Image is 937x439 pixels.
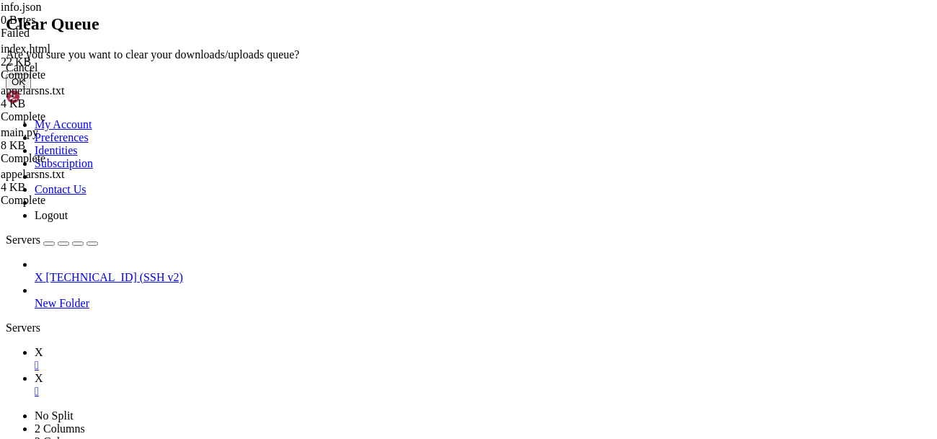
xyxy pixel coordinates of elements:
span: info.json [1,1,144,27]
span: index.html [1,43,144,68]
div: (33, 25) [206,330,212,343]
x-row: --2025-09-22 13:39:31-- [URL][DOMAIN_NAME] [6,200,748,213]
x-row: Length: 22932 (22K) [text/html] [6,239,748,252]
x-row: index.html 100%[==================================================>] 22.39K --.-KB/s in 0s [6,278,748,291]
x-row: Enable ESM Apps to receive additional future security updates. [6,45,748,58]
span: appelarsns.txt [1,84,144,110]
x-row: Connecting to [DOMAIN_NAME] ([DOMAIN_NAME])|[TECHNICAL_ID]|:443... connected. [6,213,748,226]
span: info.json [1,1,41,13]
div: 4 KB [1,181,144,194]
x-row: To see these additional updates run: apt list --upgradable [6,19,748,32]
x-row: HTTP request sent, awaiting response... 200 OK [6,226,748,239]
div: 4 KB [1,97,144,110]
span: appelarsns.txt [1,168,64,180]
span: index.html [1,43,50,55]
div: 0 Bytes [1,14,144,27]
x-row: Connecting to [DOMAIN_NAME] ([DOMAIN_NAME])|[TECHNICAL_ID]|:80... connected. [6,161,748,174]
x-row: *** System restart required *** [6,97,748,110]
span: [DATE] 13:39:32 (111 MB/s) - ‘index.html’ saved [22932/22932] [6,305,358,316]
x-row: root@68be39c3f8a27d7b5a8406f0:~# wget [DOMAIN_NAME] [6,123,748,136]
x-row: Location: [URL][DOMAIN_NAME] [following] [6,187,748,200]
span: appelarsns.txt [1,168,144,194]
div: Complete [1,110,144,123]
div: Complete [1,152,144,165]
x-row: Last login: [DATE] from [TECHNICAL_ID] [6,110,748,123]
x-row: HTTP request sent, awaiting response... 307 Temporary Redirect [6,174,748,187]
x-row: Resolving [DOMAIN_NAME] ([DOMAIN_NAME])... [TECHNICAL_ID] [6,148,748,161]
div: Failed [1,27,144,40]
x-row: root@68be39c3f8a27d7b5a8406f0:~# [6,330,748,343]
x-row: See [URL][DOMAIN_NAME] or run: sudo pro status [6,58,748,71]
div: Complete [1,68,144,81]
span: main.py [1,126,144,152]
x-row: 4 updates can be applied immediately. [6,6,748,19]
span: Saving to: ‘index.html’ [6,253,138,265]
span: main.py [1,126,38,138]
div: 22 KB [1,56,144,68]
x-row: --2025-09-22 13:39:28-- [URL][DOMAIN_NAME] [6,136,748,148]
span: appelarsns.txt [1,84,64,97]
div: Complete [1,194,144,207]
div: 8 KB [1,139,144,152]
